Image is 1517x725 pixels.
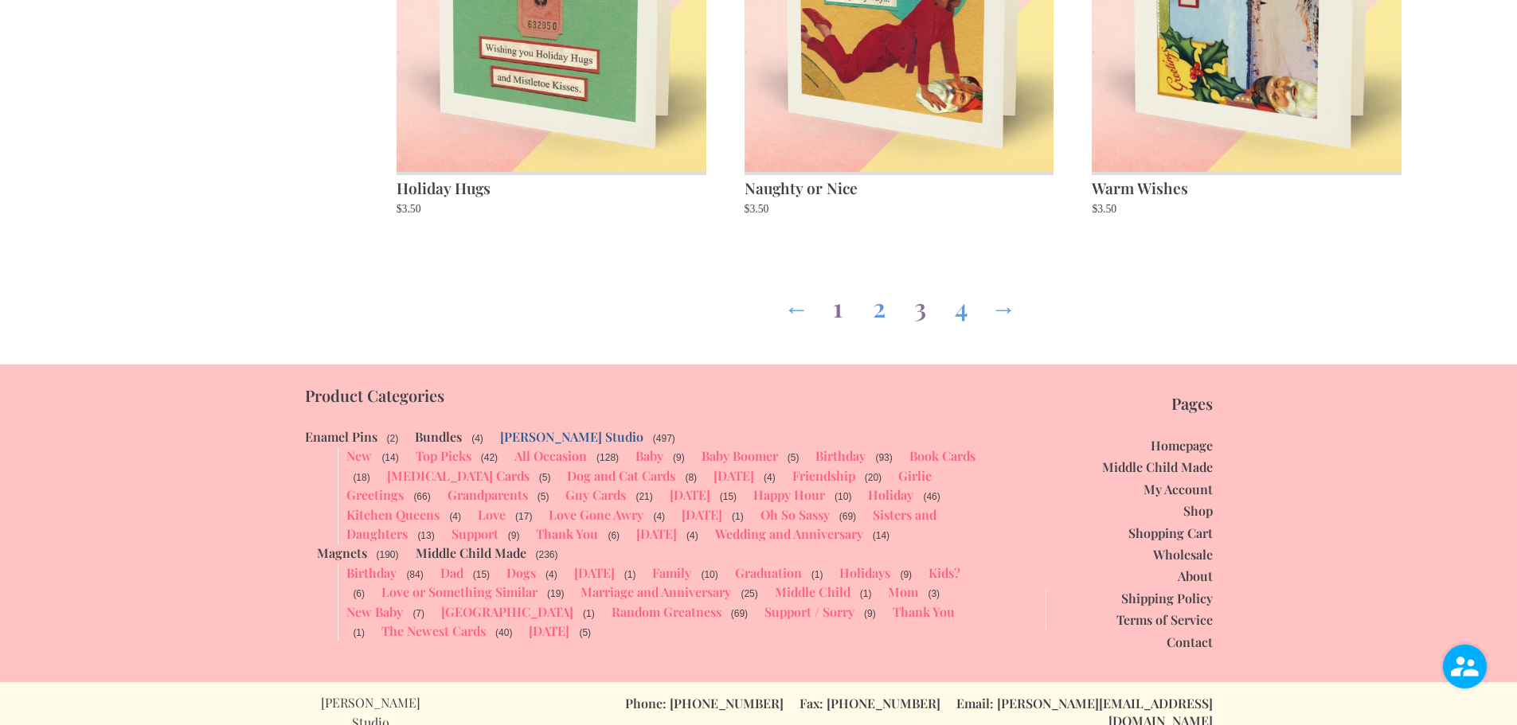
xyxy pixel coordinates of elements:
[1092,203,1097,215] span: $
[1116,611,1213,628] a: Terms of Service
[317,544,367,561] a: Magnets
[448,509,463,524] span: (4)
[926,587,941,601] span: (3)
[858,587,874,601] span: (1)
[415,428,462,445] a: Bundles
[577,626,592,640] span: (5)
[762,470,777,485] span: (4)
[871,528,891,543] span: (14)
[479,450,499,465] span: (42)
[351,626,366,640] span: (1)
[545,587,565,601] span: (19)
[346,564,397,581] a: Birthday
[1092,203,1116,215] bdi: 3.50
[685,528,700,543] span: (4)
[351,587,366,601] span: (6)
[651,509,667,524] span: (4)
[753,486,825,503] a: Happy Hour
[441,603,573,620] a: [GEOGRAPHIC_DATA]
[514,509,534,524] span: (17)
[862,606,878,621] span: (9)
[810,567,825,582] span: (1)
[581,606,596,621] span: (1)
[908,275,933,333] span: Page 3
[735,564,802,581] a: Graduation
[670,486,710,503] a: [DATE]
[397,172,706,201] h2: Holiday Hugs
[635,447,663,464] a: Baby
[714,467,754,484] a: [DATE]
[1092,172,1402,201] h2: Warm Wishes
[868,486,913,503] a: Holiday
[1151,437,1213,454] a: Homepage
[784,275,809,333] a: ←
[949,275,975,333] a: Page 4
[1144,481,1213,497] a: My Account
[893,603,955,620] a: Thank You
[874,450,893,465] span: (93)
[536,525,598,542] a: Thank You
[1183,502,1213,519] a: Shop
[595,450,620,465] span: (128)
[397,275,1403,333] nav: Product Pagination
[448,486,528,503] a: Grandparents
[494,626,514,640] span: (40)
[739,587,759,601] span: (25)
[346,506,440,523] a: Kitchen Queens
[544,567,559,582] span: (4)
[866,275,892,333] a: Page 2
[623,567,638,582] span: (1)
[478,506,506,523] a: Love
[416,544,526,561] a: Middle Child Made
[863,470,883,485] span: (20)
[305,387,980,404] p: Product Categories
[730,509,745,524] span: (1)
[1167,633,1213,650] a: Contact
[606,528,621,543] span: (6)
[764,603,854,620] a: Support / Sorry
[815,447,866,464] a: Birthday
[838,509,858,524] span: (69)
[536,489,551,504] span: (5)
[346,447,372,464] a: New
[380,450,400,465] span: (14)
[760,506,830,523] a: Oh So Sassy
[471,567,491,582] span: (15)
[346,603,403,620] a: New Baby
[833,489,853,504] span: (10)
[574,564,615,581] a: [DATE]
[634,489,654,504] span: (21)
[1128,524,1213,541] a: Shopping Cart
[385,431,401,446] span: (2)
[567,467,675,484] a: Dog and Cat Cards
[452,525,498,542] a: Support
[412,489,432,504] span: (66)
[1121,590,1213,606] a: Shipping Policy
[729,606,749,621] span: (69)
[909,447,975,464] a: Book Cards
[775,583,850,600] a: Middle Child
[405,567,424,582] span: (84)
[375,548,401,562] span: (190)
[1012,395,1213,412] p: Pages
[411,606,426,621] span: (7)
[682,506,722,523] a: [DATE]
[888,583,918,600] a: Mom
[715,525,863,542] a: Wedding and Anniversary
[1102,458,1213,475] a: Middle Child Made
[529,622,569,639] a: [DATE]
[397,203,402,215] span: $
[683,470,698,485] span: (8)
[839,564,890,581] a: Holidays
[416,528,436,543] span: (13)
[351,470,371,485] span: (18)
[387,467,530,484] a: [MEDICAL_DATA] Cards
[305,428,377,445] a: Enamel Pins
[506,564,536,581] a: Dogs
[549,506,643,523] a: Love Gone Awry
[500,428,643,445] a: [PERSON_NAME] Studio
[792,467,855,484] a: Friendship
[1443,645,1487,688] img: user.png
[671,450,686,465] span: (9)
[718,489,738,504] span: (15)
